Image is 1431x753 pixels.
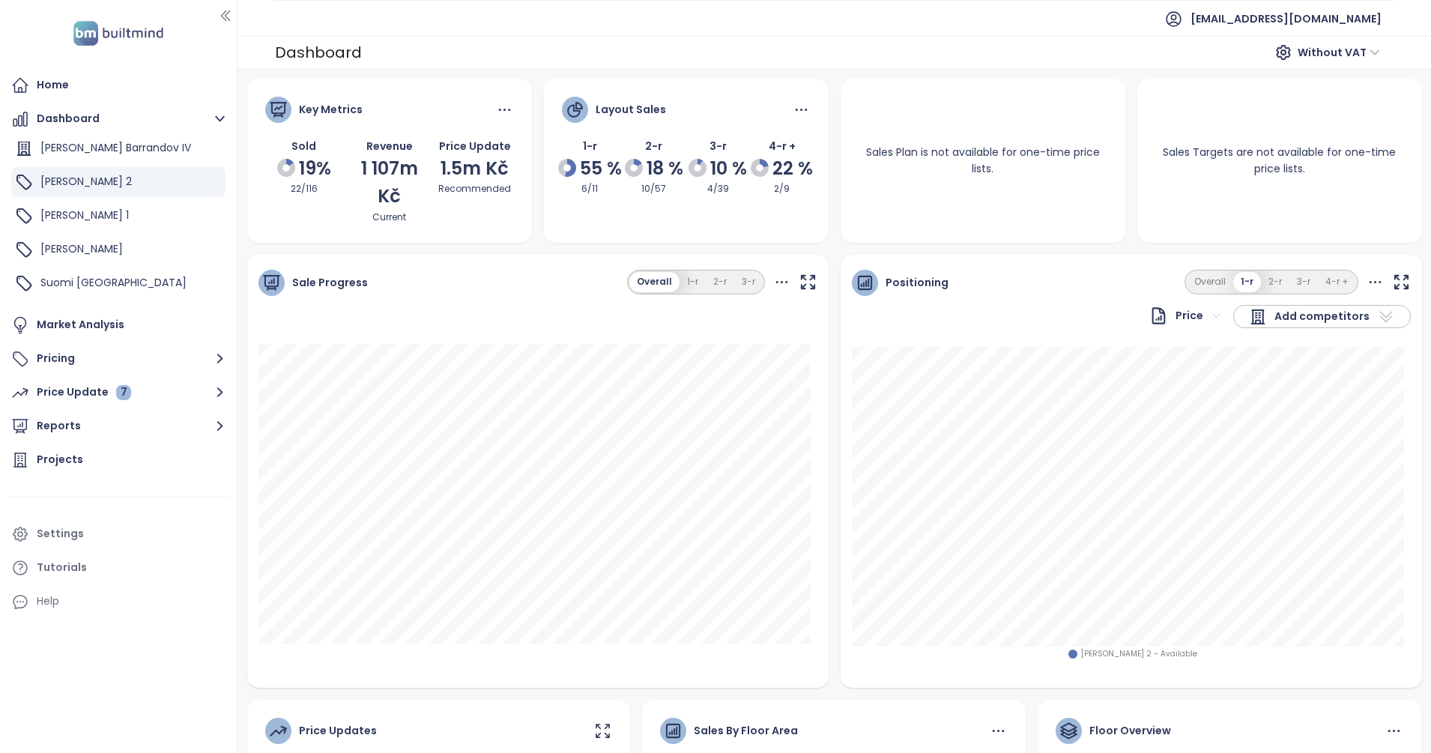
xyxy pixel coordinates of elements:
[11,268,226,298] div: Suomi [GEOGRAPHIC_DATA]
[361,156,418,209] span: 1 107m Kč
[886,274,949,291] span: Positioning
[7,519,229,549] a: Settings
[629,272,680,292] button: Overall
[37,383,131,402] div: Price Update
[11,133,226,163] div: [PERSON_NAME] Barrandov IV
[1289,272,1318,292] button: 3-r
[37,592,59,611] div: Help
[1274,308,1370,326] span: Add competitors
[596,101,666,118] div: Layout Sales
[11,201,226,231] div: [PERSON_NAME] 1
[7,587,229,617] div: Help
[562,182,619,196] div: 6/11
[1089,722,1171,739] div: Floor Overview
[7,310,229,340] a: Market Analysis
[292,274,368,291] span: Sale Progress
[706,272,734,292] button: 2-r
[291,139,316,154] span: Sold
[37,76,69,94] div: Home
[265,182,343,196] div: 22/116
[1081,648,1197,660] span: [PERSON_NAME] 2 - Available
[626,182,683,196] div: 10/57
[645,139,662,154] span: 2-r
[7,70,229,100] a: Home
[351,211,429,225] div: Current
[1187,272,1233,292] button: Overall
[299,722,377,739] div: Price Updates
[441,156,509,181] span: 1.5m Kč
[1298,41,1380,64] span: Without VAT
[710,139,727,154] span: 3-r
[772,154,813,183] span: 22 %
[1149,306,1203,325] div: Price
[7,445,229,475] a: Projects
[580,154,622,183] span: 55 %
[40,140,191,155] span: [PERSON_NAME] Barrandov IV
[40,174,132,189] span: [PERSON_NAME] 2
[1233,272,1261,292] button: 1-r
[11,167,226,197] div: [PERSON_NAME] 2
[1261,272,1289,292] button: 2-r
[40,241,123,256] span: [PERSON_NAME]
[40,208,129,223] span: [PERSON_NAME] 1
[37,558,87,577] div: Tutorials
[351,138,429,154] div: Revenue
[436,182,514,196] div: Recommended
[694,722,798,739] div: Sales By Floor Area
[7,378,229,408] button: Price Update 7
[734,272,763,292] button: 3-r
[299,154,331,183] span: 19%
[116,385,131,400] div: 7
[769,139,796,154] span: 4-r +
[1318,272,1356,292] button: 4-r +
[841,126,1125,195] div: Sales Plan is not available for one-time price lists.
[11,235,226,264] div: [PERSON_NAME]
[690,182,747,196] div: 4/39
[583,139,597,154] span: 1-r
[7,411,229,441] button: Reports
[299,101,363,118] div: Key Metrics
[1191,1,1382,37] span: [EMAIL_ADDRESS][DOMAIN_NAME]
[7,553,229,583] a: Tutorials
[37,315,124,334] div: Market Analysis
[40,275,187,290] span: Suomi [GEOGRAPHIC_DATA]
[37,524,84,543] div: Settings
[647,154,683,183] span: 18 %
[436,138,514,154] div: Price Update
[37,450,83,469] div: Projects
[275,39,362,66] div: Dashboard
[710,154,747,183] span: 10 %
[680,272,706,292] button: 1-r
[7,344,229,374] button: Pricing
[754,182,811,196] div: 2/9
[69,18,168,49] img: logo
[1137,126,1422,195] div: Sales Targets are not available for one-time price lists.
[7,104,229,134] button: Dashboard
